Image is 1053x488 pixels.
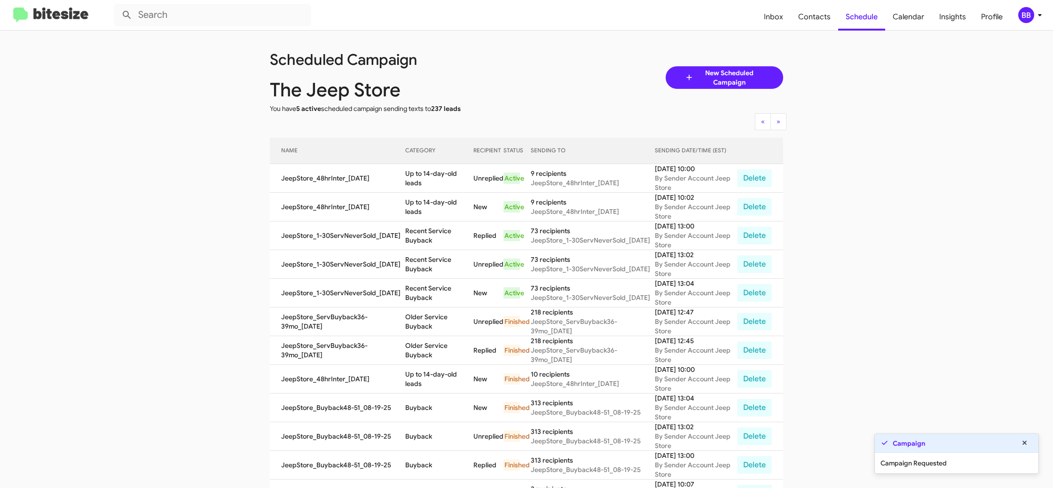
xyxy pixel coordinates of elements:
td: New [473,394,503,422]
td: Buyback [405,394,473,422]
td: Up to 14-day-old leads [405,365,473,394]
div: JeepStore_ServBuyback36-39mo_[DATE] [531,317,655,336]
nav: Page navigation example [755,113,786,130]
th: SENDING DATE/TIME (EST) [655,138,737,164]
a: New Scheduled Campaign [666,66,784,89]
span: Schedule [838,3,885,31]
div: You have scheduled campaign sending texts to [263,104,534,113]
a: Contacts [791,3,838,31]
button: Next [770,113,786,130]
div: [DATE] 13:00 [655,451,737,460]
div: 218 recipients [531,336,655,346]
td: Unreplied [473,422,503,451]
button: Delete [737,169,772,187]
span: » [777,117,780,126]
div: By Sender Account Jeep Store [655,173,737,192]
th: STATUS [503,138,531,164]
td: JeepStore_1-30ServNeverSold_[DATE] [270,250,405,279]
div: By Sender Account Jeep Store [655,288,737,307]
div: By Sender Account Jeep Store [655,403,737,422]
div: By Sender Account Jeep Store [655,317,737,336]
div: [DATE] 13:02 [655,250,737,260]
div: Active [503,201,520,213]
button: Delete [737,284,772,302]
div: JeepStore_48hrInter_[DATE] [531,379,655,388]
td: Replied [473,221,503,250]
div: Active [503,230,520,241]
td: JeepStore_1-30ServNeverSold_[DATE] [270,221,405,250]
div: [DATE] 13:02 [655,422,737,432]
div: The Jeep Store [263,85,534,94]
div: Campaign Requested [875,453,1038,473]
input: Search [114,4,311,26]
div: 313 recipients [531,427,655,436]
td: New [473,193,503,221]
strong: Campaign [893,439,925,448]
button: Delete [737,198,772,216]
a: Insights [932,3,974,31]
div: By Sender Account Jeep Store [655,202,737,221]
div: Finished [503,459,520,471]
td: Older Service Buyback [405,307,473,336]
div: Finished [503,345,520,356]
button: Delete [737,341,772,359]
td: JeepStore_Buyback48-51_08-19-25 [270,422,405,451]
td: New [473,365,503,394]
div: By Sender Account Jeep Store [655,432,737,450]
td: Buyback [405,451,473,480]
td: JeepStore_1-30ServNeverSold_[DATE] [270,279,405,307]
span: 237 leads [431,104,461,113]
div: JeepStore_48hrInter_[DATE] [531,178,655,188]
td: Recent Service Buyback [405,250,473,279]
div: By Sender Account Jeep Store [655,260,737,278]
div: [DATE] 10:02 [655,193,737,202]
button: Delete [737,313,772,331]
td: JeepStore_48hrInter_[DATE] [270,365,405,394]
div: [DATE] 10:00 [655,164,737,173]
div: Finished [503,402,520,413]
td: Unreplied [473,250,503,279]
div: [DATE] 13:04 [655,394,737,403]
div: JeepStore_1-30ServNeverSold_[DATE] [531,293,655,302]
div: Finished [503,431,520,442]
div: By Sender Account Jeep Store [655,374,737,393]
td: JeepStore_Buyback48-51_08-19-25 [270,394,405,422]
div: [DATE] 12:47 [655,307,737,317]
button: Delete [737,456,772,474]
div: [DATE] 12:45 [655,336,737,346]
div: JeepStore_ServBuyback36-39mo_[DATE] [531,346,655,364]
a: Calendar [885,3,932,31]
div: 218 recipients [531,307,655,317]
td: Buyback [405,422,473,451]
button: Delete [737,370,772,388]
td: Replied [473,451,503,480]
div: By Sender Account Jeep Store [655,460,737,479]
div: JeepStore_1-30ServNeverSold_[DATE] [531,264,655,274]
th: CATEGORY [405,138,473,164]
th: NAME [270,138,405,164]
div: Finished [503,373,520,385]
div: 9 recipients [531,197,655,207]
td: Up to 14-day-old leads [405,193,473,221]
button: BB [1010,7,1043,23]
div: Finished [503,316,520,327]
td: JeepStore_48hrInter_[DATE] [270,164,405,193]
a: Profile [974,3,1010,31]
th: RECIPIENT [473,138,503,164]
td: Unreplied [473,164,503,193]
div: JeepStore_Buyback48-51_08-19-25 [531,465,655,474]
td: JeepStore_ServBuyback36-39mo_[DATE] [270,336,405,365]
div: Active [503,173,520,184]
div: By Sender Account Jeep Store [655,231,737,250]
button: Previous [755,113,771,130]
div: JeepStore_Buyback48-51_08-19-25 [531,436,655,446]
div: 73 recipients [531,255,655,264]
div: 313 recipients [531,456,655,465]
div: [DATE] 13:04 [655,279,737,288]
div: 73 recipients [531,283,655,293]
div: Active [503,287,520,299]
span: 5 active [296,104,321,113]
div: By Sender Account Jeep Store [655,346,737,364]
td: Unreplied [473,307,503,336]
